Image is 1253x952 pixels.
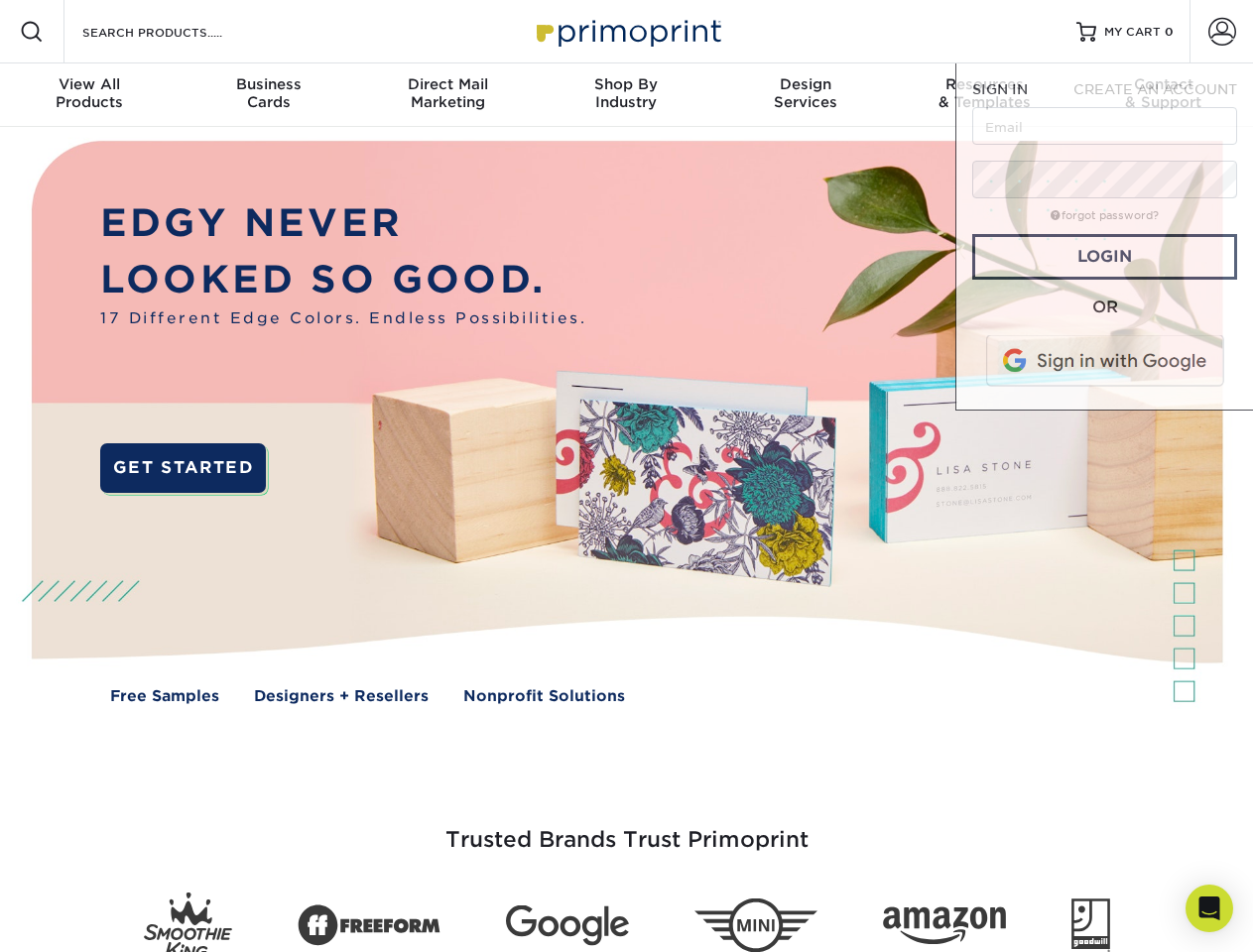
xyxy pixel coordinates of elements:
[1104,24,1161,41] span: MY CART
[179,75,357,111] div: Cards
[972,296,1237,319] div: OR
[537,75,715,93] span: Shop By
[100,307,586,330] span: 17 Different Edge Colors. Endless Possibilities.
[716,63,895,127] a: DesignServices
[110,685,219,708] a: Free Samples
[179,75,357,93] span: Business
[716,75,895,111] div: Services
[972,234,1237,280] a: Login
[972,81,1028,97] span: SIGN IN
[463,685,625,708] a: Nonprofit Solutions
[895,63,1073,127] a: Resources& Templates
[100,195,586,252] p: EDGY NEVER
[506,905,629,946] img: Google
[895,75,1073,111] div: & Templates
[1071,898,1110,952] img: Goodwill
[1165,25,1174,39] span: 0
[100,443,266,493] a: GET STARTED
[1186,885,1233,932] div: Open Intercom Messenger
[358,63,537,127] a: Direct MailMarketing
[100,252,586,308] p: LOOKED SO GOOD.
[80,20,274,44] input: SEARCH PRODUCTS.....
[537,63,715,127] a: Shop ByIndustry
[179,63,357,127] a: BusinessCards
[537,75,715,111] div: Industry
[47,779,1207,877] h3: Trusted Brands Trust Primoprint
[254,685,429,708] a: Designers + Resellers
[528,10,726,53] img: Primoprint
[883,907,1006,945] img: Amazon
[358,75,537,111] div: Marketing
[895,75,1073,93] span: Resources
[1073,81,1237,97] span: CREATE AN ACCOUNT
[716,75,895,93] span: Design
[972,107,1237,145] input: Email
[358,75,537,93] span: Direct Mail
[1051,209,1159,222] a: forgot password?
